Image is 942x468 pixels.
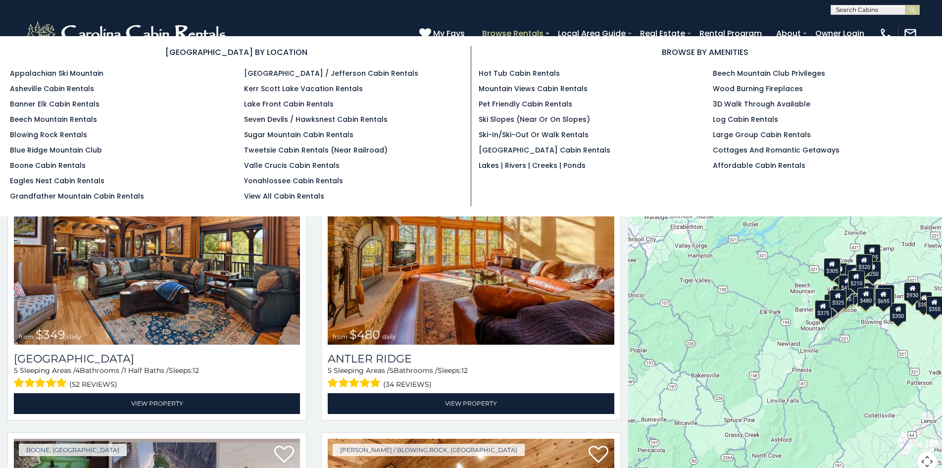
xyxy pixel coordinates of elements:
[479,160,586,170] a: Lakes | Rivers | Creeks | Ponds
[14,352,300,365] h3: Diamond Creek Lodge
[553,25,631,42] a: Local Area Guide
[713,99,810,109] a: 3D Walk Through Available
[328,153,614,345] a: Antler Ridge from $480 daily
[10,46,463,58] h3: [GEOGRAPHIC_DATA] BY LOCATION
[771,25,806,42] a: About
[477,25,548,42] a: Browse Rentals
[10,176,104,186] a: Eagles Nest Cabin Rentals
[14,366,18,375] span: 5
[10,191,144,201] a: Grandfather Mountain Cabin Rentals
[244,99,334,109] a: Lake Front Cabin Rentals
[19,333,34,340] span: from
[333,444,525,456] a: [PERSON_NAME] / Blowing Rock, [GEOGRAPHIC_DATA]
[69,378,117,391] span: (52 reviews)
[855,254,872,272] div: $320
[333,333,347,340] span: from
[713,114,778,124] a: Log Cabin Rentals
[890,303,906,321] div: $350
[14,393,300,414] a: View Property
[328,366,332,375] span: 5
[10,84,94,94] a: Asheville Cabin Rentals
[328,393,614,414] a: View Property
[10,130,87,140] a: Blowing Rock Rentals
[244,145,388,155] a: Tweetsie Cabin Rentals (Near Railroad)
[479,84,588,94] a: Mountain Views Cabin Rentals
[10,99,99,109] a: Banner Elk Cabin Rentals
[14,153,300,345] a: Diamond Creek Lodge from $349 daily
[10,114,97,124] a: Beech Mountain Rentals
[479,114,590,124] a: Ski Slopes (Near or On Slopes)
[713,145,840,155] a: Cottages and Romantic Getaways
[713,160,805,170] a: Affordable Cabin Rentals
[244,160,340,170] a: Valle Crucis Cabin Rentals
[815,300,832,319] div: $375
[713,84,803,94] a: Wood Burning Fireplaces
[479,130,589,140] a: Ski-in/Ski-Out or Walk Rentals
[328,153,614,345] img: Antler Ridge
[713,68,825,78] a: Beech Mountain Club Privileges
[244,191,324,201] a: View All Cabin Rentals
[244,68,418,78] a: [GEOGRAPHIC_DATA] / Jefferson Cabin Rentals
[390,366,394,375] span: 5
[10,145,102,155] a: Blue Ridge Mountain Club
[328,352,614,365] a: Antler Ridge
[479,46,933,58] h3: BROWSE BY AMENITIES
[382,333,396,340] span: daily
[479,68,560,78] a: Hot Tub Cabin Rentals
[419,27,467,40] a: My Favs
[845,264,862,283] div: $565
[14,365,300,391] div: Sleeping Areas / Bathrooms / Sleeps:
[75,366,80,375] span: 4
[810,25,869,42] a: Owner Login
[14,153,300,345] img: Diamond Creek Lodge
[847,270,864,289] div: $210
[877,284,894,303] div: $380
[864,244,881,262] div: $525
[858,282,875,301] div: $395
[864,261,881,280] div: $250
[713,130,811,140] a: Large Group Cabin Rentals
[479,99,572,109] a: Pet Friendly Cabin Rentals
[67,333,81,340] span: daily
[193,366,199,375] span: 12
[349,327,380,342] span: $480
[857,288,874,307] div: $480
[879,27,893,41] img: phone-regular-white.png
[461,366,468,375] span: 12
[846,282,863,301] div: $225
[14,352,300,365] a: [GEOGRAPHIC_DATA]
[19,444,127,456] a: Boone, [GEOGRAPHIC_DATA]
[694,25,767,42] a: Rental Program
[25,19,230,49] img: White-1-2.png
[479,145,610,155] a: [GEOGRAPHIC_DATA] Cabin Rentals
[903,27,917,41] img: mail-regular-white.png
[904,282,921,301] div: $930
[824,258,841,276] div: $305
[328,365,614,391] div: Sleeping Areas / Bathrooms / Sleeps:
[244,176,343,186] a: Yonahlossee Cabin Rentals
[244,84,363,94] a: Kerr Scott Lake Vacation Rentals
[10,160,86,170] a: Boone Cabin Rentals
[244,114,388,124] a: Seven Devils / Hawksnest Cabin Rentals
[635,25,690,42] a: Real Estate
[589,445,608,466] a: Add to favorites
[244,130,353,140] a: Sugar Mountain Cabin Rentals
[383,378,432,391] span: (34 reviews)
[915,291,932,310] div: $355
[10,68,103,78] a: Appalachian Ski Mountain
[433,27,465,40] span: My Favs
[36,327,65,342] span: $349
[839,275,855,294] div: $410
[830,289,846,308] div: $325
[824,294,841,313] div: $330
[274,445,294,466] a: Add to favorites
[124,366,169,375] span: 1 Half Baths /
[857,288,874,307] div: $315
[875,288,892,307] div: $695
